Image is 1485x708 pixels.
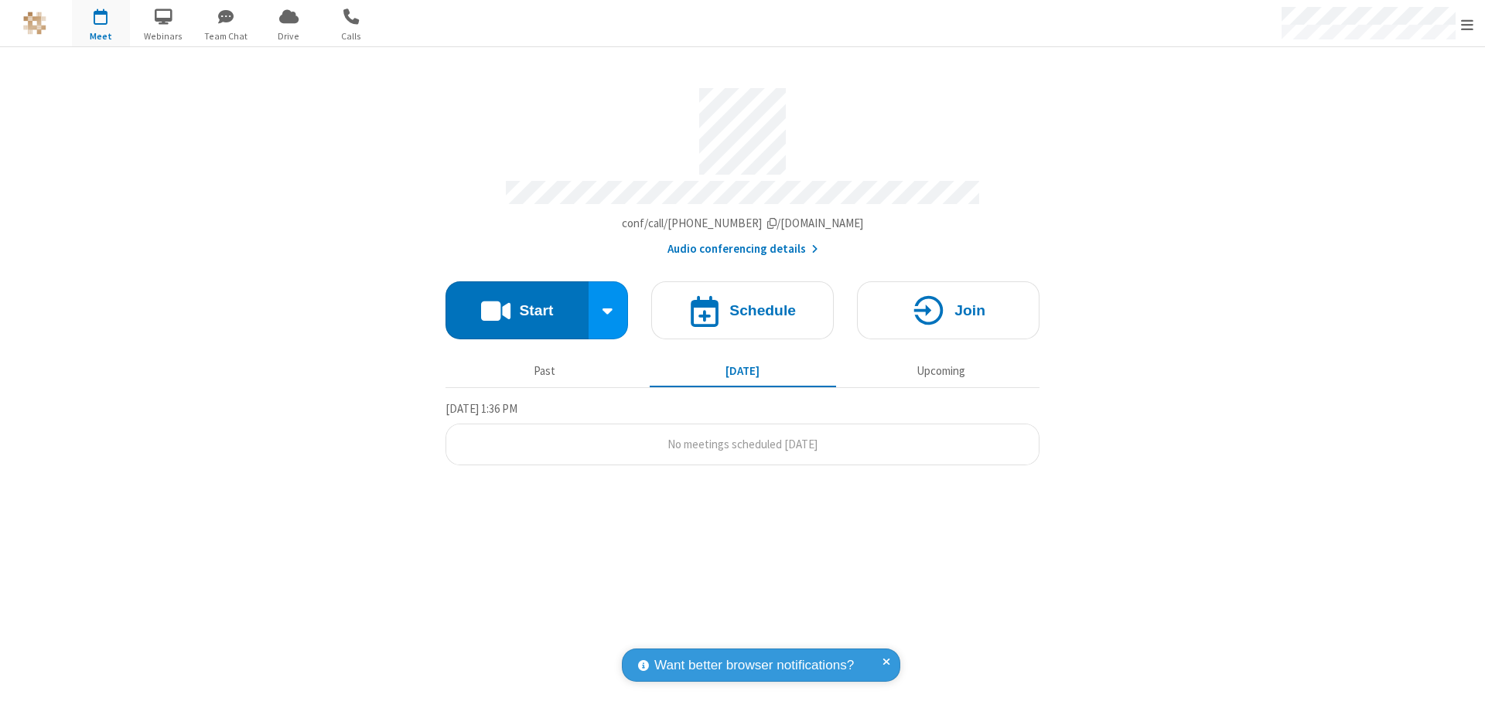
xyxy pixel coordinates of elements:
[651,281,834,339] button: Schedule
[323,29,381,43] span: Calls
[654,655,854,676] span: Want better browser notifications?
[1446,668,1473,697] iframe: Chat
[857,281,1039,339] button: Join
[445,400,1039,466] section: Today's Meetings
[650,356,836,386] button: [DATE]
[667,240,818,258] button: Audio conferencing details
[445,401,517,416] span: [DATE] 1:36 PM
[260,29,318,43] span: Drive
[954,303,985,318] h4: Join
[452,356,638,386] button: Past
[197,29,255,43] span: Team Chat
[23,12,46,35] img: QA Selenium DO NOT DELETE OR CHANGE
[135,29,193,43] span: Webinars
[848,356,1034,386] button: Upcoming
[519,303,553,318] h4: Start
[445,281,589,339] button: Start
[589,281,629,339] div: Start conference options
[622,216,864,230] span: Copy my meeting room link
[445,77,1039,258] section: Account details
[667,437,818,451] span: No meetings scheduled [DATE]
[72,29,130,43] span: Meet
[622,215,864,233] button: Copy my meeting room linkCopy my meeting room link
[729,303,796,318] h4: Schedule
